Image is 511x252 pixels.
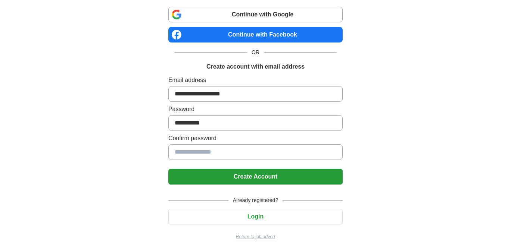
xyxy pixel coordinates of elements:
[206,62,305,71] h1: Create account with email address
[228,196,283,204] span: Already registered?
[168,169,343,185] button: Create Account
[168,105,343,114] label: Password
[247,48,264,56] span: OR
[168,76,343,85] label: Email address
[168,213,343,220] a: Login
[168,209,343,224] button: Login
[168,7,343,22] a: Continue with Google
[168,27,343,42] a: Continue with Facebook
[168,134,343,143] label: Confirm password
[168,233,343,240] a: Return to job advert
